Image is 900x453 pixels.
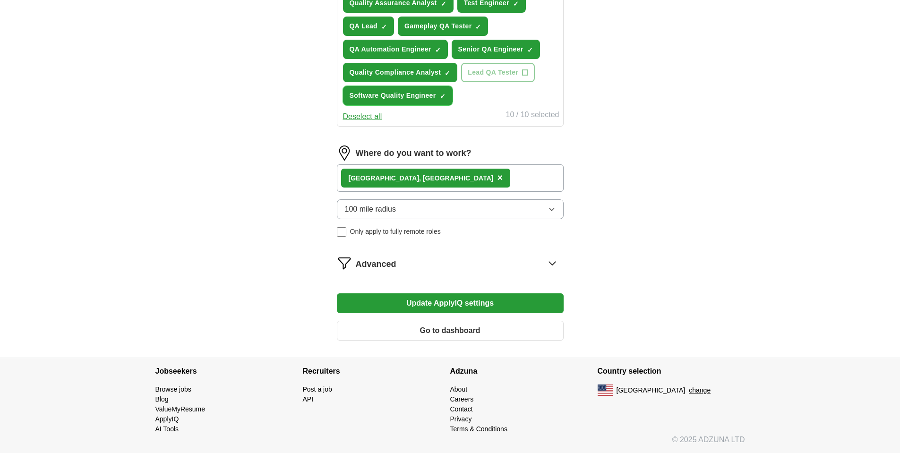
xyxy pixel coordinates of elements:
button: Quality Compliance Analyst✓ [343,63,458,82]
a: Terms & Conditions [450,425,507,433]
span: [GEOGRAPHIC_DATA] [617,385,686,395]
label: Where do you want to work? [356,147,471,160]
span: Only apply to fully remote roles [350,227,441,237]
a: Post a job [303,385,332,393]
img: filter [337,256,352,271]
button: QA Automation Engineer✓ [343,40,448,59]
button: Deselect all [343,111,382,122]
a: AI Tools [155,425,179,433]
a: Browse jobs [155,385,191,393]
span: Advanced [356,258,396,271]
a: ApplyIQ [155,415,179,423]
button: 100 mile radius [337,199,564,219]
button: change [689,385,711,395]
button: Lead QA Tester [461,63,535,82]
a: Contact [450,405,473,413]
span: ✓ [440,93,446,100]
a: Privacy [450,415,472,423]
img: location.png [337,145,352,161]
img: US flag [598,385,613,396]
button: Software Quality Engineer✓ [343,86,453,105]
a: About [450,385,468,393]
span: 100 mile radius [345,204,396,215]
span: Senior QA Engineer [458,44,523,54]
a: Careers [450,395,474,403]
button: QA Lead✓ [343,17,394,36]
button: × [497,171,503,185]
span: Gameplay QA Tester [404,21,471,31]
button: Gameplay QA Tester✓ [398,17,488,36]
span: ✓ [381,23,387,31]
span: ✓ [445,69,450,77]
div: © 2025 ADZUNA LTD [148,434,753,453]
span: Quality Compliance Analyst [350,68,441,77]
span: ✓ [475,23,481,31]
a: Blog [155,395,169,403]
a: ValueMyResume [155,405,206,413]
input: Only apply to fully remote roles [337,227,346,237]
span: QA Lead [350,21,378,31]
span: QA Automation Engineer [350,44,431,54]
div: [GEOGRAPHIC_DATA], [GEOGRAPHIC_DATA] [349,173,494,183]
button: Update ApplyIQ settings [337,293,564,313]
h4: Country selection [598,358,745,385]
a: API [303,395,314,403]
span: Software Quality Engineer [350,91,436,101]
span: × [497,172,503,183]
span: ✓ [435,46,441,54]
span: Lead QA Tester [468,68,518,77]
div: 10 / 10 selected [506,109,559,122]
button: Go to dashboard [337,321,564,341]
span: ✓ [527,46,533,54]
button: Senior QA Engineer✓ [452,40,540,59]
